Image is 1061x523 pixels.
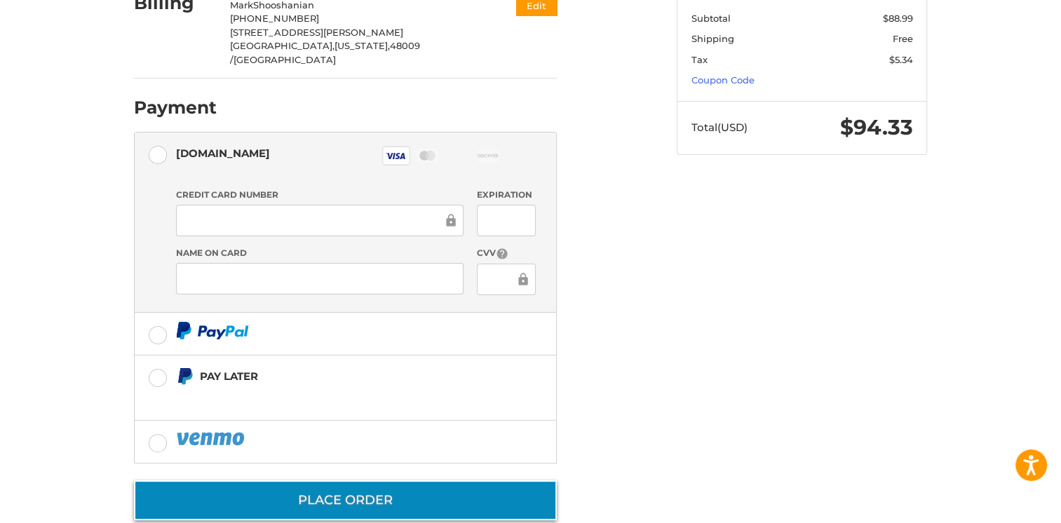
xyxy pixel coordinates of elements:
[176,142,270,165] div: [DOMAIN_NAME]
[234,54,336,65] span: [GEOGRAPHIC_DATA]
[176,391,469,403] iframe: PayPal Message 2
[230,40,420,65] span: 48009 /
[176,322,249,339] img: PayPal icon
[176,189,464,201] label: Credit Card Number
[334,40,390,51] span: [US_STATE],
[230,27,403,38] span: [STREET_ADDRESS][PERSON_NAME]
[176,367,194,385] img: Pay Later icon
[134,480,557,520] button: Place Order
[176,247,464,259] label: Name on Card
[691,54,708,65] span: Tax
[840,114,913,140] span: $94.33
[691,74,755,86] a: Coupon Code
[176,430,248,447] img: PayPal icon
[200,365,468,388] div: Pay Later
[230,40,334,51] span: [GEOGRAPHIC_DATA],
[477,189,535,201] label: Expiration
[230,13,319,24] span: [PHONE_NUMBER]
[691,33,734,44] span: Shipping
[134,97,217,118] h2: Payment
[691,121,748,134] span: Total (USD)
[883,13,913,24] span: $88.99
[893,33,913,44] span: Free
[477,247,535,260] label: CVV
[889,54,913,65] span: $5.34
[691,13,731,24] span: Subtotal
